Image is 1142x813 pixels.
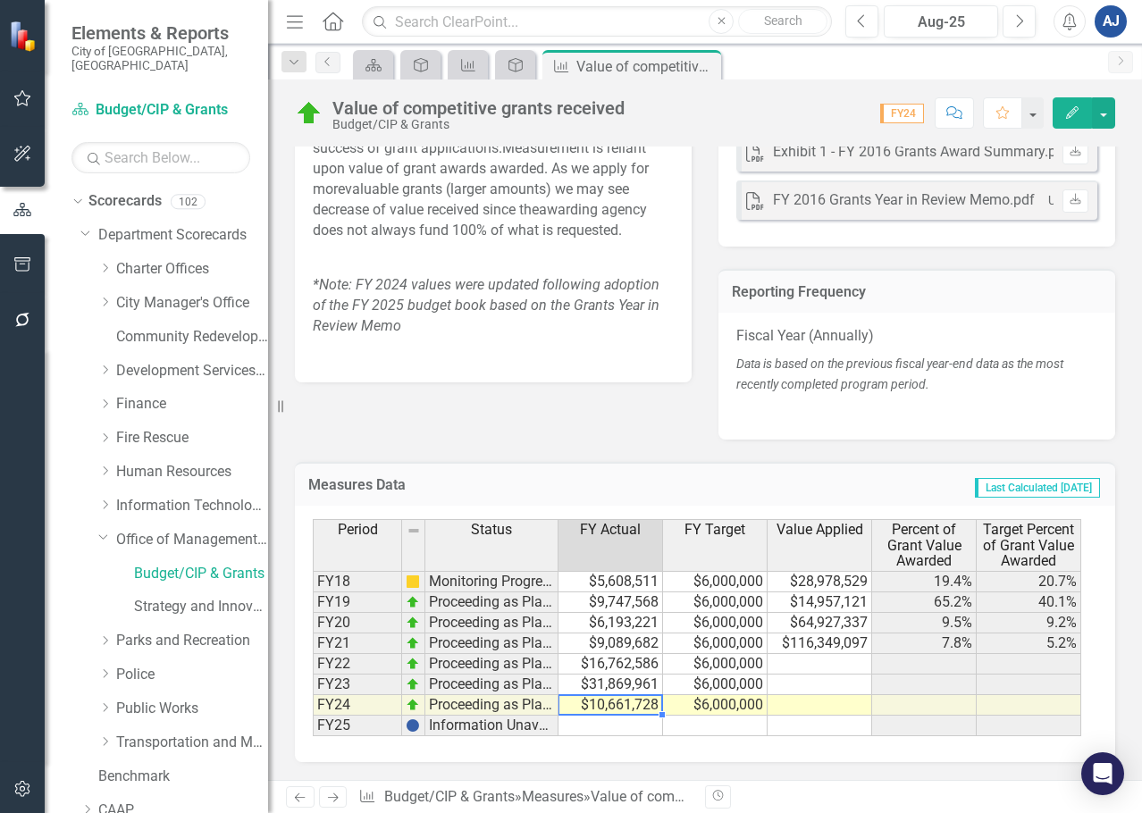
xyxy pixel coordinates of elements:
em: Data is based on the previous fiscal year-end data as the most recently completed program period. [736,356,1063,391]
a: Development Services Department [116,361,268,381]
a: Budget/CIP & Grants [384,788,515,805]
td: 40.1% [977,592,1081,613]
span: Period [338,522,378,538]
img: cBAA0RP0Y6D5n+AAAAAElFTkSuQmCC [406,574,420,589]
a: Transportation and Mobility [116,733,268,753]
button: Search [738,9,827,34]
span: Target Percent of Grant Value Awarded [980,522,1077,569]
td: Information Unavailable [425,716,558,736]
a: Budget/CIP & Grants [134,564,268,584]
span: awarding agency does not always fund 100% of what is requested. [313,201,647,239]
td: $9,089,682 [558,633,663,654]
img: ClearPoint Strategy [9,21,40,52]
img: zOikAAAAAElFTkSuQmCC [406,616,420,630]
a: Budget/CIP & Grants [71,100,250,121]
small: City of [GEOGRAPHIC_DATA], [GEOGRAPHIC_DATA] [71,44,250,73]
td: FY20 [313,613,402,633]
td: 65.2% [872,592,977,613]
div: Aug-25 [890,12,992,33]
td: $10,661,728 [558,695,663,716]
td: 7.8% [872,633,977,654]
a: Measures [522,788,584,805]
td: $64,927,337 [768,613,872,633]
td: Proceeding as Planned [425,675,558,695]
td: FY21 [313,633,402,654]
td: Proceeding as Planned [425,613,558,633]
a: Human Resources [116,462,268,482]
input: Search ClearPoint... [362,6,832,38]
td: $6,000,000 [663,654,768,675]
td: $9,747,568 [558,592,663,613]
a: Office of Management and Budget [116,530,268,550]
a: Scorecards [88,191,162,212]
div: 102 [171,194,206,209]
div: Value of competitive grants received [576,55,717,78]
span: Value Applied [777,522,863,538]
td: $6,000,000 [663,675,768,695]
span: FY24 [880,104,924,123]
div: Value of competitive grants received [591,788,819,805]
p: Fiscal Year (Annually) [736,326,1097,350]
a: Information Technology Services [116,496,268,516]
td: $6,000,000 [663,695,768,716]
td: $116,349,097 [768,633,872,654]
img: BgCOk07PiH71IgAAAABJRU5ErkJggg== [406,718,420,733]
td: FY19 [313,592,402,613]
td: FY18 [313,571,402,592]
td: 19.4% [872,571,977,592]
span: Status [471,522,512,538]
a: Strategy and Innovation [134,597,268,617]
img: Proceeding as Planned [295,99,323,128]
td: Proceeding as Planned [425,592,558,613]
a: Fire Rescue [116,428,268,448]
td: $28,978,529 [768,571,872,592]
span: FY Target [684,522,745,538]
h3: Measures Data [308,477,653,493]
a: Community Redevelopment Agency [116,327,268,348]
span: Percent of Grant Value Awarded [876,522,972,569]
div: Budget/CIP & Grants [332,118,625,131]
img: 8DAGhfEEPCf229AAAAAElFTkSuQmCC [407,524,421,538]
td: FY23 [313,675,402,695]
span: Elements & Reports [71,22,250,44]
td: $14,957,121 [768,592,872,613]
td: 9.2% [977,613,1081,633]
img: zOikAAAAAElFTkSuQmCC [406,677,420,691]
img: zOikAAAAAElFTkSuQmCC [406,636,420,650]
h3: Reporting Frequency [732,284,1102,300]
td: Proceeding as Planned [425,633,558,654]
img: zOikAAAAAElFTkSuQmCC [406,657,420,671]
span: FY Actual [580,522,641,538]
span: valuable grants (larger amounts) we may see decrease of value received since the [313,180,629,218]
a: Police [116,665,268,685]
a: Department Scorecards [98,225,268,246]
td: $16,762,586 [558,654,663,675]
div: Exhibit 1 - FY 2016 Grants Award Summary.pdf [773,142,1070,163]
a: Finance [116,394,268,415]
span: Last Calculated [DATE] [975,478,1100,498]
td: 20.7% [977,571,1081,592]
button: AJ [1095,5,1127,38]
div: » » [358,787,692,808]
td: $31,869,961 [558,675,663,695]
td: Proceeding as Planned [425,695,558,716]
em: *Note: FY 2024 values were updated following adoption of the FY 2025 budget book based on the Gra... [313,276,659,334]
a: Parks and Recreation [116,631,268,651]
a: Public Works [116,699,268,719]
td: $6,000,000 [663,633,768,654]
td: 5.2% [977,633,1081,654]
div: Value of competitive grants received [332,98,625,118]
td: $6,000,000 [663,613,768,633]
td: Proceeding as Planned [425,654,558,675]
td: Monitoring Progress [425,571,558,592]
img: zOikAAAAAElFTkSuQmCC [406,595,420,609]
td: $6,000,000 [663,592,768,613]
td: $6,000,000 [663,571,768,592]
span: Search [764,13,802,28]
td: FY25 [313,716,402,736]
button: Aug-25 [884,5,998,38]
td: FY24 [313,695,402,716]
div: Open Intercom Messenger [1081,752,1124,795]
a: Charter Offices [116,259,268,280]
